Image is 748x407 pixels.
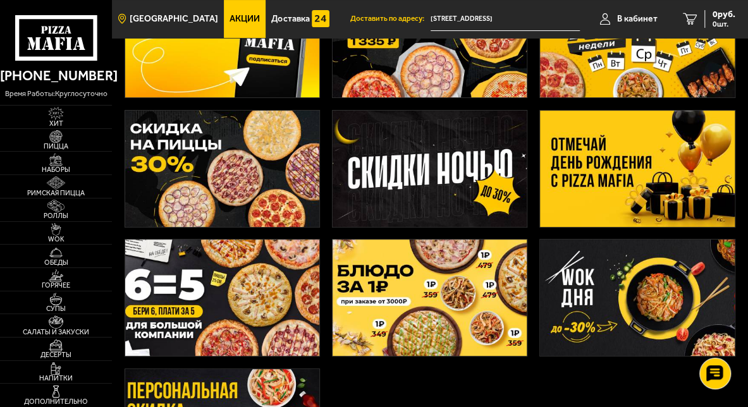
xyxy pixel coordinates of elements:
[431,8,580,31] input: Ваш адрес доставки
[431,8,580,31] span: Санкт-Петербург Бухарестская улица 39
[312,10,329,28] img: 15daf4d41897b9f0e9f617042186c801.svg
[713,10,735,19] span: 0 руб.
[617,15,658,23] span: В кабинет
[713,20,735,28] span: 0 шт.
[230,15,260,23] span: Акции
[350,15,431,23] span: Доставить по адресу:
[271,15,309,23] span: Доставка
[130,15,218,23] span: [GEOGRAPHIC_DATA]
